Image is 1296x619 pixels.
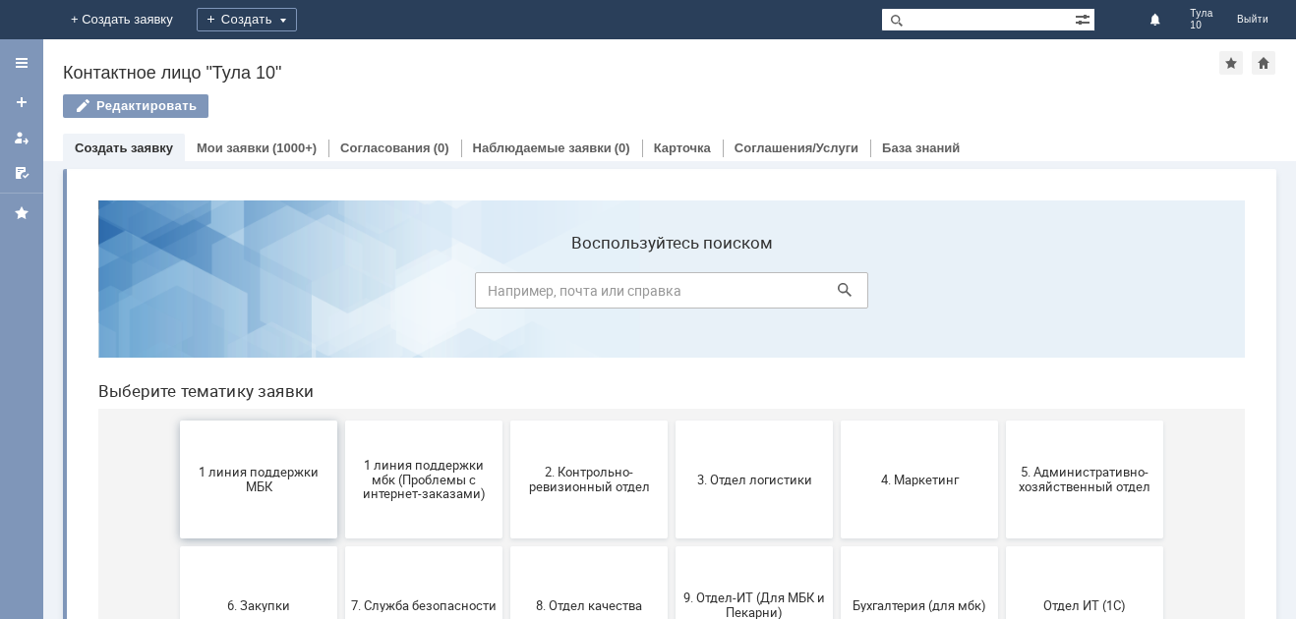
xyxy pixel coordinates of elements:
div: (0) [615,141,630,155]
a: База знаний [882,141,960,155]
span: 6. Закупки [103,413,249,427]
span: Отдел-ИТ (Битрикс24 и CRM) [103,532,249,561]
button: Отдел-ИТ (Офис) [263,487,420,605]
button: Финансовый отдел [428,487,585,605]
button: Отдел-ИТ (Битрикс24 и CRM) [97,487,255,605]
button: Отдел ИТ (1С) [923,362,1081,479]
a: Наблюдаемые заявки [473,141,612,155]
button: 2. Контрольно-ревизионный отдел [428,236,585,354]
span: Отдел-ИТ (Офис) [268,538,414,553]
a: Создать заявку [6,86,37,118]
button: 7. Служба безопасности [263,362,420,479]
span: 8. Отдел качества [434,413,579,427]
a: Соглашения/Услуги [735,141,858,155]
label: Воспользуйтесь поиском [392,48,786,68]
span: Финансовый отдел [434,538,579,553]
button: 3. Отдел логистики [593,236,750,354]
span: 1 линия поддержки МБК [103,280,249,309]
span: Бухгалтерия (для мбк) [764,413,910,427]
button: Это соглашение не активно! [758,487,915,605]
button: 9. Отдел-ИТ (Для МБК и Пекарни) [593,362,750,479]
a: Карточка [654,141,711,155]
header: Выберите тематику заявки [16,197,1162,216]
button: [PERSON_NAME]. Услуги ИТ для МБК (оформляет L1) [923,487,1081,605]
span: Расширенный поиск [1075,9,1094,28]
span: 3. Отдел логистики [599,287,744,302]
span: 10 [1190,20,1213,31]
span: Тула [1190,8,1213,20]
span: 9. Отдел-ИТ (Для МБК и Пекарни) [599,406,744,435]
button: 4. Маркетинг [758,236,915,354]
a: Мои согласования [6,157,37,189]
span: 1 линия поддержки мбк (Проблемы с интернет-заказами) [268,272,414,316]
span: 5. Административно-хозяйственный отдел [929,280,1075,309]
span: [PERSON_NAME]. Услуги ИТ для МБК (оформляет L1) [929,524,1075,568]
button: 1 линия поддержки мбк (Проблемы с интернет-заказами) [263,236,420,354]
a: Мои заявки [197,141,269,155]
div: (1000+) [272,141,317,155]
button: 8. Отдел качества [428,362,585,479]
button: 5. Административно-хозяйственный отдел [923,236,1081,354]
button: Франчайзинг [593,487,750,605]
a: Согласования [340,141,431,155]
button: 6. Закупки [97,362,255,479]
a: Мои заявки [6,122,37,153]
div: Контактное лицо "Тула 10" [63,63,1219,83]
span: Это соглашение не активно! [764,532,910,561]
span: 2. Контрольно-ревизионный отдел [434,280,579,309]
button: 1 линия поддержки МБК [97,236,255,354]
input: Например, почта или справка [392,87,786,124]
div: Создать [197,8,297,31]
a: Создать заявку [75,141,173,155]
div: (0) [434,141,449,155]
div: Добавить в избранное [1219,51,1243,75]
span: 4. Маркетинг [764,287,910,302]
div: Сделать домашней страницей [1252,51,1275,75]
span: 7. Служба безопасности [268,413,414,427]
span: Отдел ИТ (1С) [929,413,1075,427]
span: Франчайзинг [599,538,744,553]
button: Бухгалтерия (для мбк) [758,362,915,479]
